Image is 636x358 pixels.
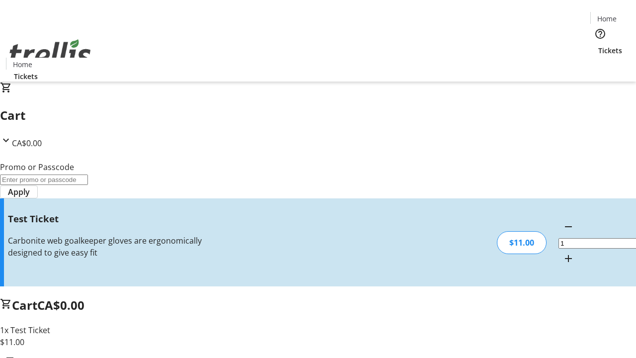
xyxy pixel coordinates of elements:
[8,212,225,226] h3: Test Ticket
[8,235,225,259] div: Carbonite web goalkeeper gloves are ergonomically designed to give easy fit
[14,71,38,82] span: Tickets
[6,59,38,70] a: Home
[598,45,622,56] span: Tickets
[6,28,94,78] img: Orient E2E Organization iZ420mQ27c's Logo
[497,231,547,254] div: $11.00
[558,217,578,237] button: Decrement by one
[6,71,46,82] a: Tickets
[13,59,32,70] span: Home
[37,297,84,313] span: CA$0.00
[590,56,610,76] button: Cart
[590,45,630,56] a: Tickets
[12,138,42,149] span: CA$0.00
[8,186,30,198] span: Apply
[597,13,617,24] span: Home
[590,24,610,44] button: Help
[558,249,578,268] button: Increment by one
[591,13,623,24] a: Home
